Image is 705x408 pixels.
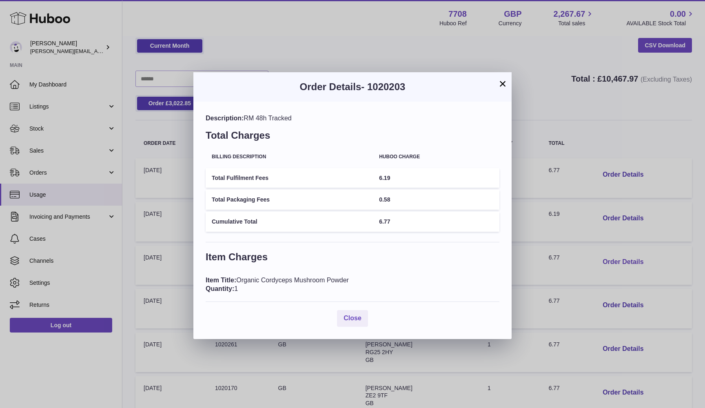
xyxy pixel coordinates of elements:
[206,277,236,284] span: Item Title:
[206,190,373,210] td: Total Packaging Fees
[379,175,390,181] span: 6.19
[206,285,234,292] span: Quantity:
[373,148,499,166] th: Huboo charge
[379,196,390,203] span: 0.58
[206,115,244,122] span: Description:
[206,276,499,293] div: Organic Cordyceps Mushroom Powder 1
[206,212,373,232] td: Cumulative Total
[379,218,390,225] span: 6.77
[206,114,499,123] div: RM 48h Tracked
[344,315,361,322] span: Close
[361,81,405,92] span: - 1020203
[206,168,373,188] td: Total Fulfilment Fees
[206,80,499,93] h3: Order Details
[206,129,499,146] h3: Total Charges
[206,251,499,268] h3: Item Charges
[498,79,508,89] button: ×
[337,310,368,327] button: Close
[206,148,373,166] th: Billing Description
